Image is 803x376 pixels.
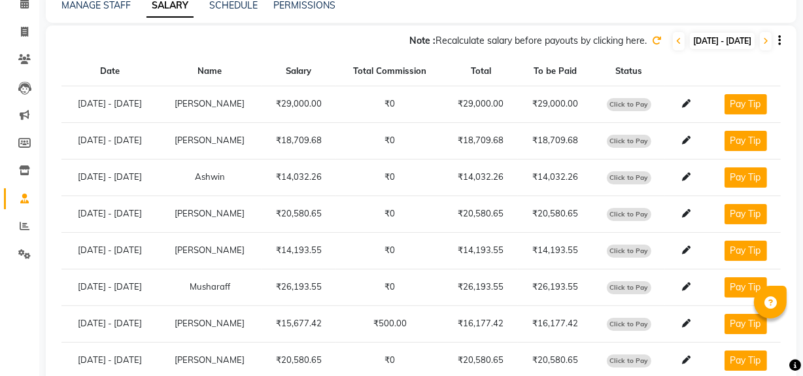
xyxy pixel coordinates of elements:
td: ₹26,193.55 [443,269,518,305]
td: [DATE] - [DATE] [61,86,158,122]
td: ₹18,709.68 [443,122,518,159]
td: ₹0 [336,232,444,269]
button: Pay Tip [725,167,767,188]
span: Click to Pay [607,135,651,148]
th: Total [443,57,518,86]
td: ₹0 [336,86,444,122]
td: ₹20,580.65 [518,196,592,232]
td: [DATE] - [DATE] [61,196,158,232]
td: ₹0 [336,269,444,305]
td: ₹18,709.68 [518,122,592,159]
td: ₹14,193.55 [443,232,518,269]
td: Musharaff [158,269,262,305]
td: ₹0 [336,196,444,232]
button: Pay Tip [725,94,767,114]
td: ₹14,193.55 [262,232,336,269]
button: Pay Tip [725,204,767,224]
td: [DATE] - [DATE] [61,232,158,269]
td: ₹26,193.55 [518,269,592,305]
td: ₹29,000.00 [443,86,518,122]
span: Click to Pay [607,208,651,221]
span: [DATE] - [DATE] [690,33,755,49]
span: Click to Pay [607,318,651,331]
span: Click to Pay [607,171,651,184]
td: [PERSON_NAME] [158,122,262,159]
span: Note : [409,35,436,46]
span: Click to Pay [607,354,651,367]
td: Ashwin [158,159,262,196]
button: Pay Tip [725,314,767,334]
span: Click to Pay [607,245,651,258]
td: ₹14,193.55 [518,232,592,269]
td: ₹0 [336,159,444,196]
td: ₹20,580.65 [262,196,336,232]
td: ₹15,677.42 [262,305,336,342]
td: ₹0 [336,122,444,159]
td: ₹14,032.26 [262,159,336,196]
td: ₹29,000.00 [262,86,336,122]
td: ₹18,709.68 [262,122,336,159]
button: Pay Tip [725,277,767,298]
span: Click to Pay [607,281,651,294]
td: [PERSON_NAME] [158,196,262,232]
td: ₹16,177.42 [518,305,592,342]
th: To be Paid [518,57,592,86]
td: ₹20,580.65 [443,196,518,232]
td: ₹16,177.42 [443,305,518,342]
td: [PERSON_NAME] [158,305,262,342]
td: [PERSON_NAME] [158,232,262,269]
td: [PERSON_NAME] [158,86,262,122]
th: Salary [262,57,336,86]
td: ₹14,032.26 [443,159,518,196]
td: [DATE] - [DATE] [61,305,158,342]
button: Pay Tip [725,241,767,261]
td: [DATE] - [DATE] [61,159,158,196]
td: [DATE] - [DATE] [61,122,158,159]
th: Status [592,57,665,86]
th: Name [158,57,262,86]
th: Total Commission [336,57,444,86]
button: Pay Tip [725,350,767,371]
td: ₹500.00 [336,305,444,342]
div: Recalculate salary before payouts by clicking here. [409,34,647,48]
th: Date [61,57,158,86]
td: ₹29,000.00 [518,86,592,122]
button: Pay Tip [725,131,767,151]
td: ₹26,193.55 [262,269,336,305]
span: Click to Pay [607,98,651,111]
td: ₹14,032.26 [518,159,592,196]
td: [DATE] - [DATE] [61,269,158,305]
